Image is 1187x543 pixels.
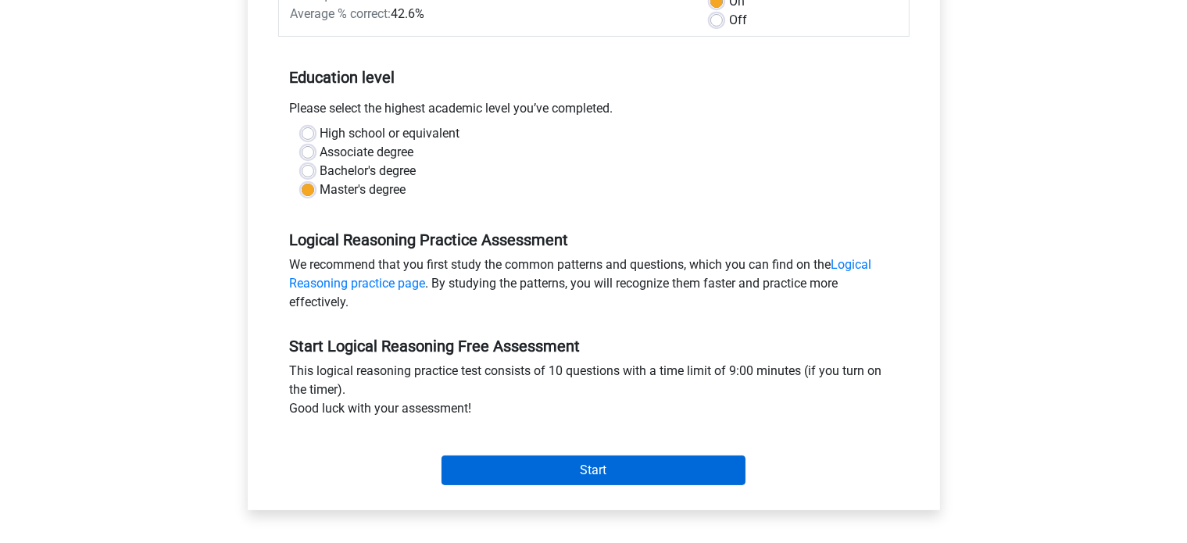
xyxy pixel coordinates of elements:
span: Average % correct: [291,6,391,21]
label: Bachelor's degree [320,162,417,180]
div: We recommend that you first study the common patterns and questions, which you can find on the . ... [278,255,910,318]
label: High school or equivalent [320,124,460,143]
div: This logical reasoning practice test consists of 10 questions with a time limit of 9:00 minutes (... [278,362,910,424]
label: Master's degree [320,180,406,199]
h5: Start Logical Reasoning Free Assessment [290,337,898,355]
h5: Education level [290,62,898,93]
input: Start [442,455,745,485]
h5: Logical Reasoning Practice Assessment [290,230,898,249]
label: Associate degree [320,143,414,162]
label: Off [729,11,747,30]
div: 42.6% [279,5,699,23]
div: Please select the highest academic level you’ve completed. [278,99,910,124]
